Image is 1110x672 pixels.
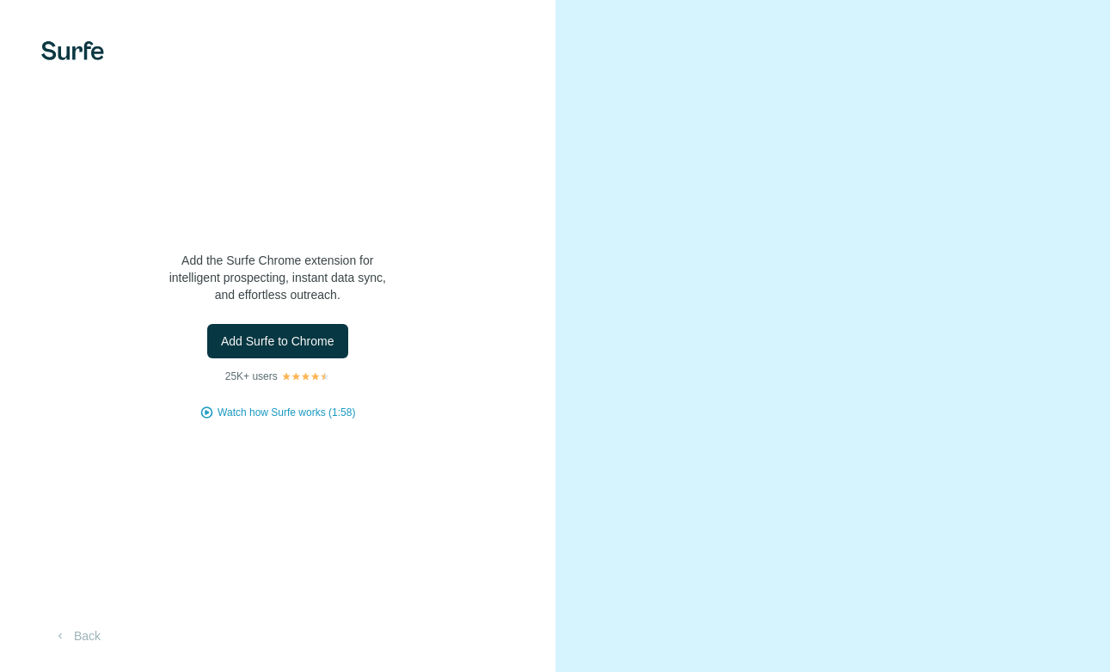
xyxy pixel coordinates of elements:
p: 25K+ users [225,369,278,384]
p: Add the Surfe Chrome extension for intelligent prospecting, instant data sync, and effortless out... [106,252,450,303]
span: Add Surfe to Chrome [221,333,334,350]
h1: Let’s bring Surfe to your LinkedIn [106,169,450,238]
button: Add Surfe to Chrome [207,324,348,358]
img: Rating Stars [281,371,330,382]
button: Watch how Surfe works (1:58) [218,405,355,420]
button: Back [41,620,113,651]
img: Surfe's logo [41,41,104,60]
